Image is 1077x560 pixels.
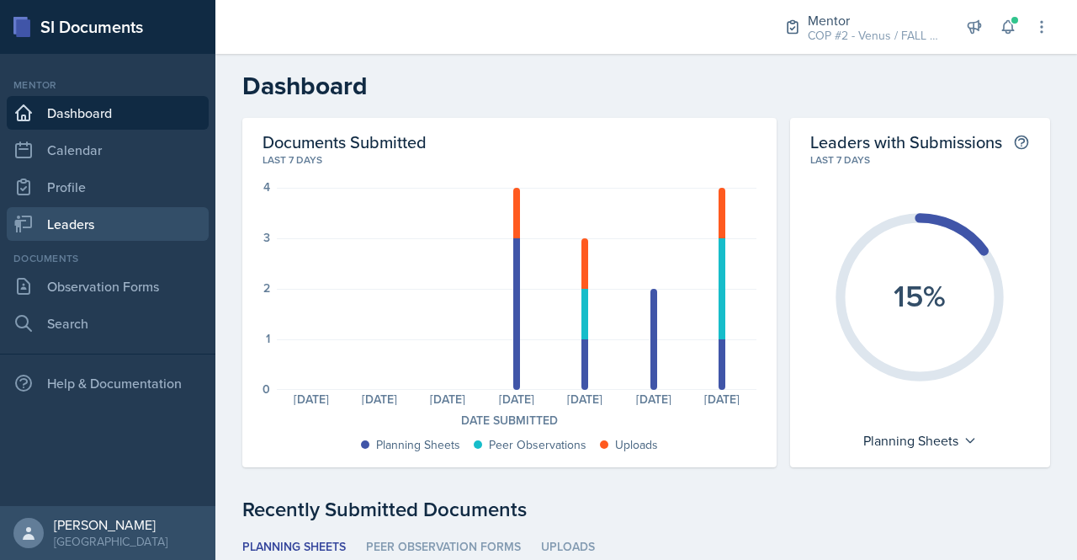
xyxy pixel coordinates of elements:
div: Mentor [808,10,942,30]
h2: Leaders with Submissions [810,131,1002,152]
div: Documents [7,251,209,266]
div: 3 [263,232,270,243]
div: Last 7 days [263,152,756,168]
a: Search [7,307,209,340]
div: Mentor [7,77,209,93]
div: [DATE] [414,393,482,405]
text: 15% [894,274,946,317]
div: 1 [266,333,270,344]
h2: Dashboard [242,71,1050,101]
div: Peer Observations [489,436,586,454]
div: [DATE] [482,393,550,405]
div: Planning Sheets [376,436,460,454]
div: [DATE] [619,393,687,405]
div: 4 [263,181,270,193]
a: Leaders [7,207,209,241]
a: Observation Forms [7,269,209,303]
a: Profile [7,170,209,204]
div: 0 [263,383,270,395]
div: Recently Submitted Documents [242,494,1050,525]
div: 2 [263,282,270,294]
a: Dashboard [7,96,209,130]
div: Date Submitted [263,412,756,429]
div: COP #2 - Venus / FALL 2025 [808,27,942,45]
div: [GEOGRAPHIC_DATA] [54,533,167,550]
div: [DATE] [687,393,756,405]
div: Planning Sheets [855,427,985,454]
div: Uploads [615,436,658,454]
div: [DATE] [277,393,345,405]
div: [DATE] [345,393,413,405]
div: [DATE] [551,393,619,405]
a: Calendar [7,133,209,167]
div: Help & Documentation [7,366,209,400]
div: Last 7 days [810,152,1030,168]
h2: Documents Submitted [263,131,756,152]
div: [PERSON_NAME] [54,516,167,533]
